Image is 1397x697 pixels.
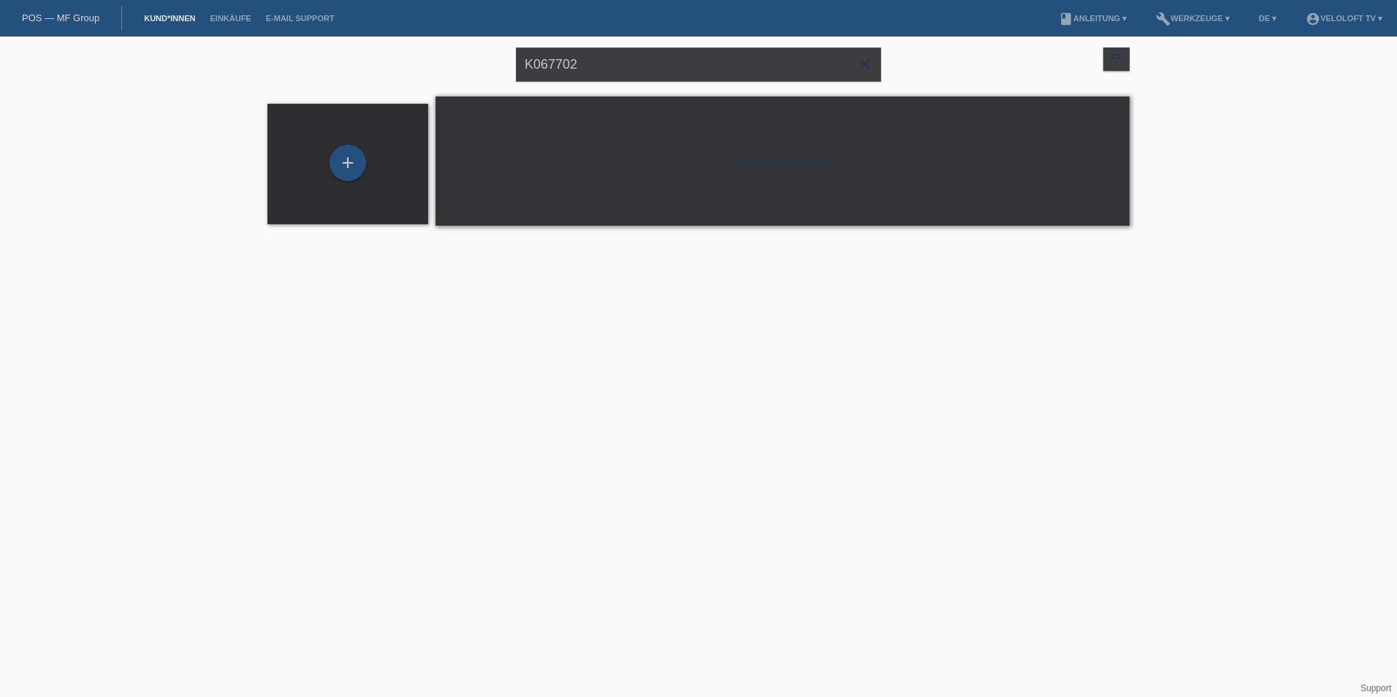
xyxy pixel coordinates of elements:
[1298,14,1390,23] a: account_circleVeloLoft TV ▾
[1051,14,1134,23] a: bookAnleitung ▾
[435,96,1130,226] div: Keine Suchergebnisse
[330,151,365,175] div: Kund*in hinzufügen
[516,47,881,82] input: Suche...
[22,12,99,23] a: POS — MF Group
[1360,683,1391,693] a: Support
[1149,14,1237,23] a: buildWerkzeuge ▾
[1059,12,1073,26] i: book
[259,14,342,23] a: E-Mail Support
[137,14,202,23] a: Kund*innen
[856,56,874,73] i: close
[1252,14,1284,23] a: DE ▾
[1306,12,1320,26] i: account_circle
[202,14,258,23] a: Einkäufe
[1156,12,1170,26] i: build
[1108,50,1124,66] i: filter_list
